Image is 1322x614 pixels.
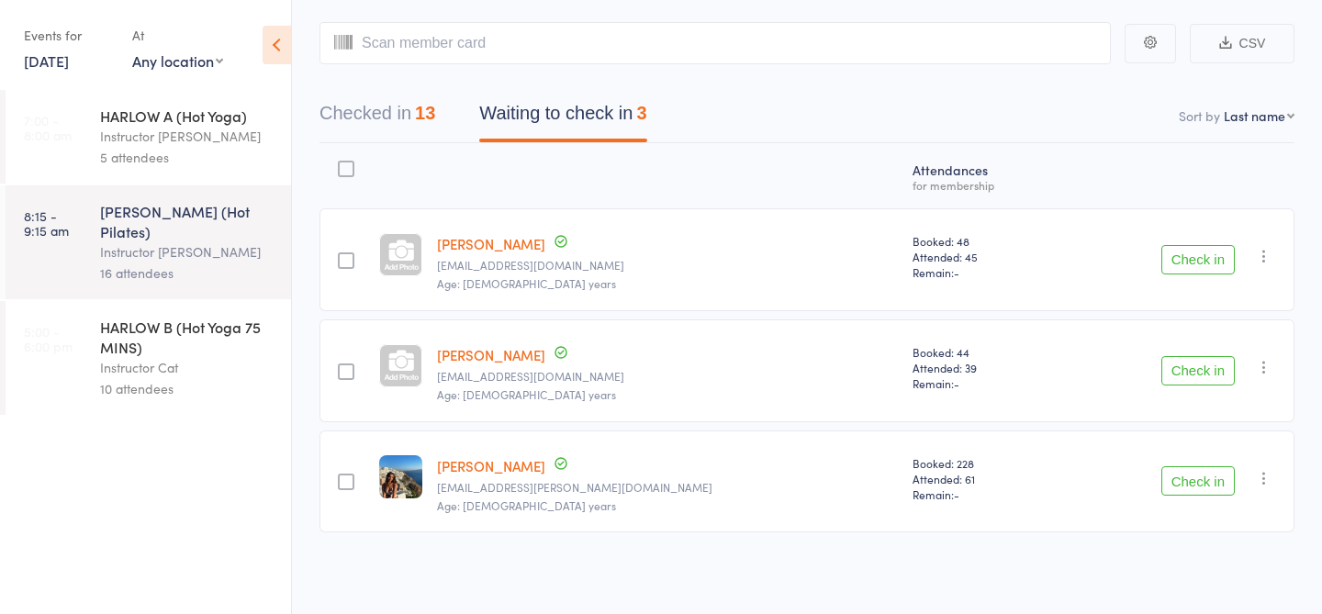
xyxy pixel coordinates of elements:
small: sinead.duffin2@gmail.com [437,370,898,383]
div: 5 attendees [100,147,275,168]
time: 5:00 - 6:00 pm [24,324,73,353]
a: 5:00 -6:00 pmHARLOW B (Hot Yoga 75 MINS)Instructor Cat10 attendees [6,301,291,415]
time: 7:00 - 8:00 am [24,113,72,142]
span: Booked: 44 [913,344,1056,360]
span: Remain: [913,264,1056,280]
small: Hannacassidy99@gmail.com [437,259,898,272]
a: [PERSON_NAME] [437,345,545,364]
time: 8:15 - 9:15 am [24,208,69,238]
div: 16 attendees [100,262,275,284]
div: Instructor Cat [100,357,275,378]
span: Booked: 228 [913,455,1056,471]
div: Events for [24,20,114,50]
a: [PERSON_NAME] [437,234,545,253]
div: for membership [913,179,1056,191]
img: image1715168390.png [379,455,422,498]
div: 3 [636,103,646,123]
div: Any location [132,50,223,71]
button: Waiting to check in3 [479,94,646,142]
span: Remain: [913,375,1056,391]
div: At [132,20,223,50]
div: Last name [1224,106,1285,125]
div: 13 [415,103,435,123]
div: Instructor [PERSON_NAME] [100,241,275,262]
div: HARLOW B (Hot Yoga 75 MINS) [100,317,275,357]
span: - [954,375,959,391]
div: HARLOW A (Hot Yoga) [100,106,275,126]
span: Attended: 61 [913,471,1056,486]
input: Scan member card [319,22,1111,64]
span: Age: [DEMOGRAPHIC_DATA] years [437,386,616,402]
button: Check in [1161,466,1235,496]
a: [DATE] [24,50,69,71]
button: Check in [1161,245,1235,274]
a: 8:15 -9:15 am[PERSON_NAME] (Hot Pilates)Instructor [PERSON_NAME]16 attendees [6,185,291,299]
span: Attended: 45 [913,249,1056,264]
span: Booked: 48 [913,233,1056,249]
span: Remain: [913,486,1056,502]
a: [PERSON_NAME] [437,456,545,475]
div: 10 attendees [100,378,275,399]
a: 7:00 -8:00 amHARLOW A (Hot Yoga)Instructor [PERSON_NAME]5 attendees [6,90,291,184]
div: Atten­dances [905,151,1063,200]
span: - [954,264,959,280]
small: kkashanti.walmsley@gmail.com [437,481,898,494]
span: Age: [DEMOGRAPHIC_DATA] years [437,275,616,291]
div: Instructor [PERSON_NAME] [100,126,275,147]
span: - [954,486,959,502]
button: CSV [1190,24,1294,63]
button: Checked in13 [319,94,435,142]
div: [PERSON_NAME] (Hot Pilates) [100,201,275,241]
button: Check in [1161,356,1235,385]
span: Age: [DEMOGRAPHIC_DATA] years [437,497,616,513]
span: Attended: 39 [913,360,1056,375]
label: Sort by [1179,106,1220,125]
